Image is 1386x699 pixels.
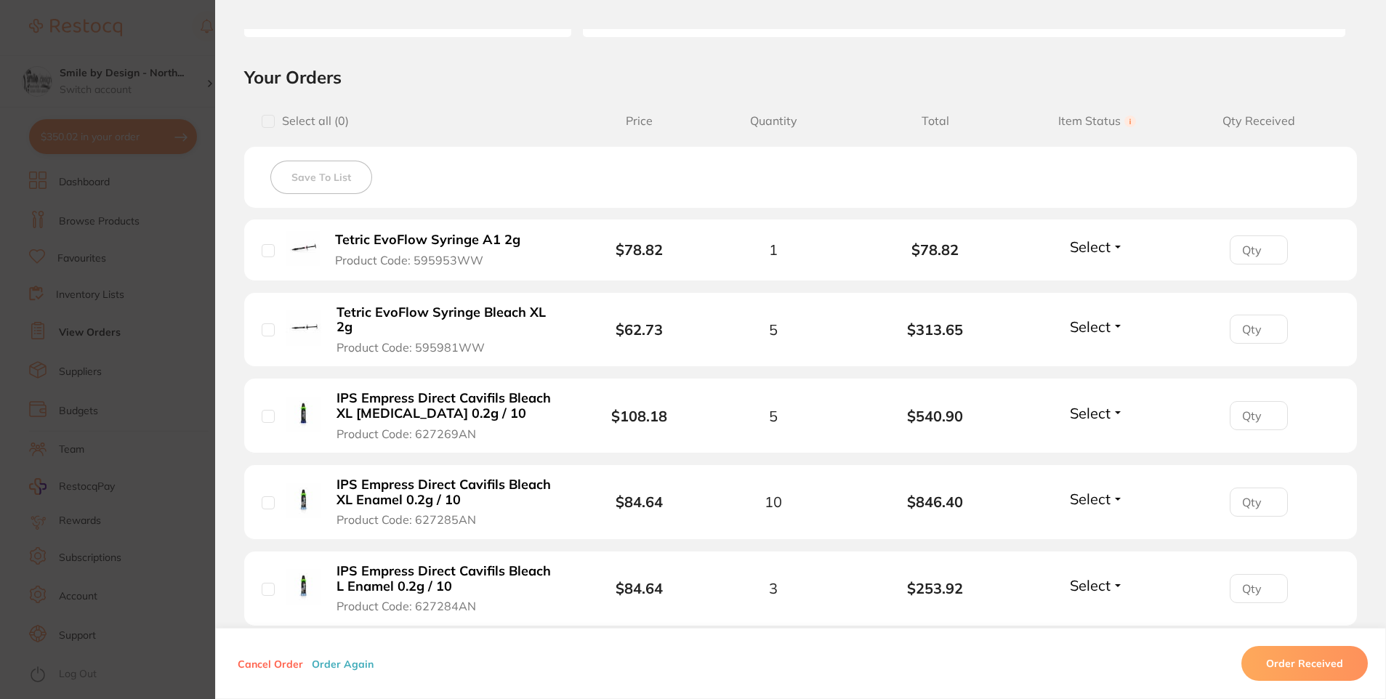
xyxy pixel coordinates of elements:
[765,493,782,510] span: 10
[611,407,667,425] b: $108.18
[1065,404,1128,422] button: Select
[335,254,483,267] span: Product Code: 595953WW
[332,390,563,441] button: IPS Empress Direct Cavifils Bleach XL [MEDICAL_DATA] 0.2g / 10 Product Code: 627269AN
[332,304,563,355] button: Tetric EvoFlow Syringe Bleach XL 2g Product Code: 595981WW
[616,241,663,259] b: $78.82
[769,408,778,424] span: 5
[337,513,476,526] span: Product Code: 627285AN
[769,241,778,258] span: 1
[616,579,663,597] b: $84.64
[585,114,693,128] span: Price
[286,310,321,346] img: Tetric EvoFlow Syringe Bleach XL 2g
[275,114,349,128] span: Select all ( 0 )
[337,391,559,421] b: IPS Empress Direct Cavifils Bleach XL [MEDICAL_DATA] 0.2g / 10
[270,161,372,194] button: Save To List
[1230,401,1288,430] input: Qty
[286,231,320,265] img: Tetric EvoFlow Syringe A1 2g
[1070,238,1111,256] span: Select
[337,427,476,440] span: Product Code: 627269AN
[307,657,378,670] button: Order Again
[693,114,854,128] span: Quantity
[1070,576,1111,594] span: Select
[332,477,563,528] button: IPS Empress Direct Cavifils Bleach XL Enamel 0.2g / 10 Product Code: 627285AN
[1230,488,1288,517] input: Qty
[855,241,1016,258] b: $78.82
[769,580,778,597] span: 3
[1065,238,1128,256] button: Select
[286,397,321,432] img: IPS Empress Direct Cavifils Bleach XL Dentin 0.2g / 10
[1016,114,1177,128] span: Item Status
[335,233,520,248] b: Tetric EvoFlow Syringe A1 2g
[1241,646,1368,681] button: Order Received
[1230,315,1288,344] input: Qty
[855,580,1016,597] b: $253.92
[1070,318,1111,336] span: Select
[286,483,321,519] img: IPS Empress Direct Cavifils Bleach XL Enamel 0.2g / 10
[855,114,1016,128] span: Total
[233,657,307,670] button: Cancel Order
[1178,114,1339,128] span: Qty Received
[1070,490,1111,508] span: Select
[1070,404,1111,422] span: Select
[1230,574,1288,603] input: Qty
[337,564,559,594] b: IPS Empress Direct Cavifils Bleach L Enamel 0.2g / 10
[337,477,559,507] b: IPS Empress Direct Cavifils Bleach XL Enamel 0.2g / 10
[337,305,559,335] b: Tetric EvoFlow Syringe Bleach XL 2g
[332,563,563,614] button: IPS Empress Direct Cavifils Bleach L Enamel 0.2g / 10 Product Code: 627284AN
[855,321,1016,338] b: $313.65
[855,408,1016,424] b: $540.90
[286,569,321,605] img: IPS Empress Direct Cavifils Bleach L Enamel 0.2g / 10
[337,599,476,613] span: Product Code: 627284AN
[1065,490,1128,508] button: Select
[616,493,663,511] b: $84.64
[244,66,1357,88] h2: Your Orders
[1230,235,1288,264] input: Qty
[769,321,778,338] span: 5
[616,320,663,339] b: $62.73
[855,493,1016,510] b: $846.40
[1065,318,1128,336] button: Select
[337,341,485,354] span: Product Code: 595981WW
[331,232,537,267] button: Tetric EvoFlow Syringe A1 2g Product Code: 595953WW
[1065,576,1128,594] button: Select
